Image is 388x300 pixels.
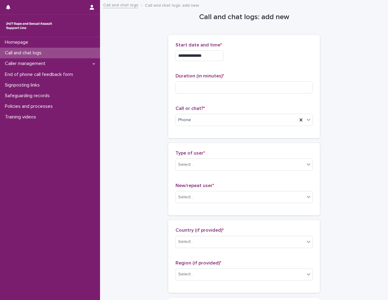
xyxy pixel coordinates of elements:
[103,1,138,8] a: Call and chat logs
[176,151,205,155] span: Type of user
[176,261,221,265] span: Region (if provided)
[178,117,191,123] span: Phone
[178,271,193,278] div: Select...
[145,2,199,8] p: Call and chat logs: add new
[176,183,214,188] span: New/repeat user
[2,82,45,88] p: Signposting links
[2,61,50,66] p: Caller management
[178,162,193,168] div: Select...
[2,93,55,99] p: Safeguarding records
[176,106,205,111] span: Call or chat?
[2,104,58,109] p: Policies and processes
[178,194,193,200] div: Select...
[176,43,222,47] span: Start date and time
[2,39,33,45] p: Homepage
[178,239,193,245] div: Select...
[176,228,224,233] span: Country (if provided)
[2,72,78,77] p: End of phone call feedback form
[2,114,41,120] p: Training videos
[2,50,46,56] p: Call and chat logs
[168,13,320,22] h1: Call and chat logs: add new
[5,20,53,32] img: rhQMoQhaT3yELyF149Cw
[176,73,224,78] span: Duration (in minutes)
